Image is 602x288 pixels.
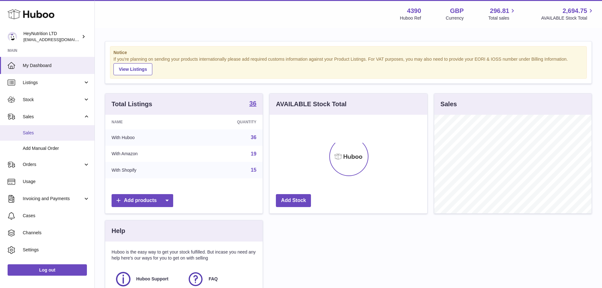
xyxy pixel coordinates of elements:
[23,97,83,103] span: Stock
[251,135,257,140] a: 36
[23,247,90,253] span: Settings
[115,271,181,288] a: Huboo Support
[23,114,83,120] span: Sales
[112,100,152,108] h3: Total Listings
[249,100,256,107] strong: 36
[23,130,90,136] span: Sales
[249,100,256,108] a: 36
[23,213,90,219] span: Cases
[541,15,594,21] span: AVAILABLE Stock Total
[450,7,464,15] strong: GBP
[488,15,516,21] span: Total sales
[187,271,253,288] a: FAQ
[541,7,594,21] a: 2,694.75 AVAILABLE Stock Total
[23,31,80,43] div: HeyNutrition LTD
[251,151,257,156] a: 19
[105,115,192,129] th: Name
[113,63,152,75] a: View Listings
[23,196,83,202] span: Invoicing and Payments
[23,63,90,69] span: My Dashboard
[276,100,346,108] h3: AVAILABLE Stock Total
[490,7,509,15] span: 296.81
[23,80,83,86] span: Listings
[113,56,583,75] div: If you're planning on sending your products internationally please add required customs informati...
[8,264,87,276] a: Log out
[23,162,83,168] span: Orders
[407,7,421,15] strong: 4390
[23,179,90,185] span: Usage
[112,249,256,261] p: Huboo is the easy way to get your stock fulfilled. But incase you need any help here's our ways f...
[113,50,583,56] strong: Notice
[105,129,192,146] td: With Huboo
[446,15,464,21] div: Currency
[105,162,192,178] td: With Shopify
[209,276,218,282] span: FAQ
[23,145,90,151] span: Add Manual Order
[276,194,311,207] a: Add Stock
[251,167,257,173] a: 15
[562,7,587,15] span: 2,694.75
[441,100,457,108] h3: Sales
[112,194,173,207] a: Add products
[136,276,168,282] span: Huboo Support
[112,227,125,235] h3: Help
[23,230,90,236] span: Channels
[488,7,516,21] a: 296.81 Total sales
[8,32,17,41] img: internalAdmin-4390@internal.huboo.com
[192,115,263,129] th: Quantity
[400,15,421,21] div: Huboo Ref
[23,37,93,42] span: [EMAIL_ADDRESS][DOMAIN_NAME]
[105,146,192,162] td: With Amazon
